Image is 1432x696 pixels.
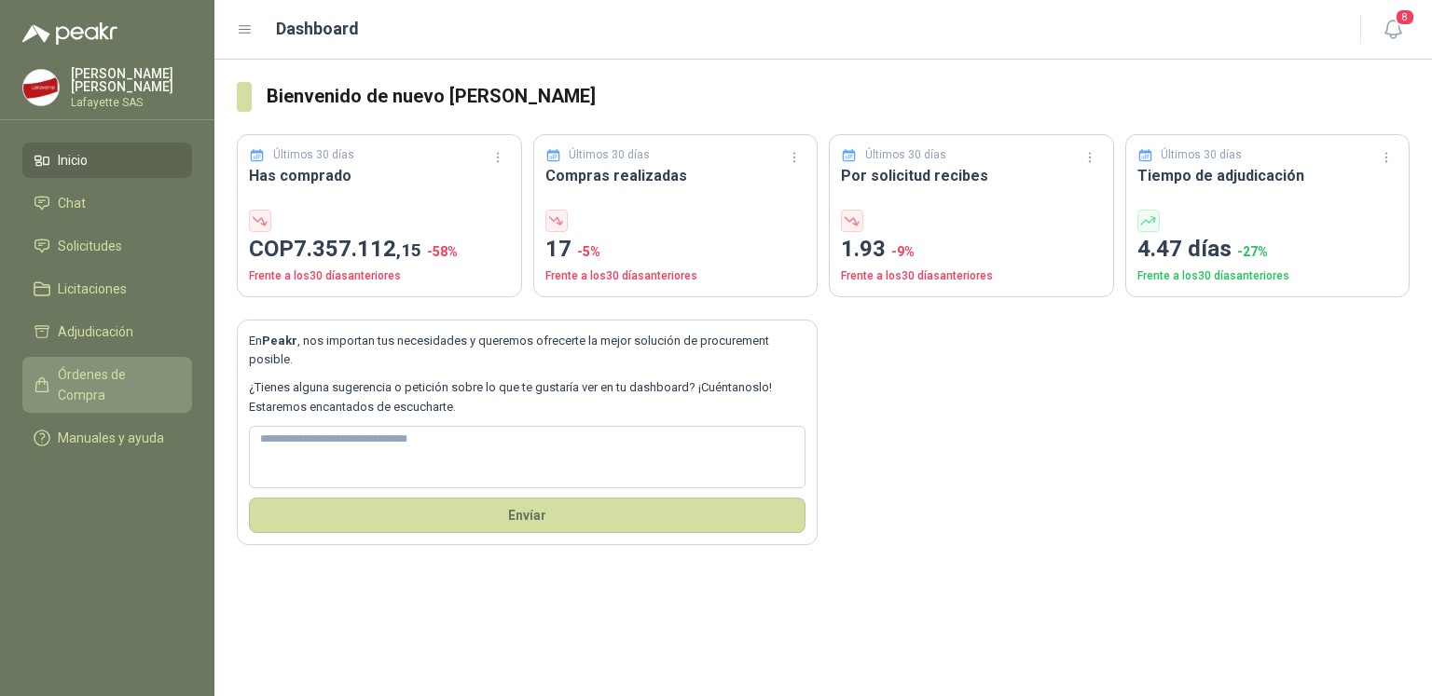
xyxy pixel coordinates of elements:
span: -5 % [577,244,600,259]
span: Inicio [58,150,88,171]
p: 4.47 días [1137,232,1398,267]
h1: Dashboard [276,16,359,42]
h3: Has comprado [249,164,510,187]
a: Inicio [22,143,192,178]
a: Manuales y ayuda [22,420,192,456]
img: Company Logo [23,70,59,105]
span: -58 % [427,244,458,259]
p: Frente a los 30 días anteriores [841,267,1102,285]
b: Peakr [262,334,297,348]
a: Adjudicación [22,314,192,349]
p: Frente a los 30 días anteriores [545,267,806,285]
h3: Bienvenido de nuevo [PERSON_NAME] [267,82,1410,111]
p: ¿Tienes alguna sugerencia o petición sobre lo que te gustaría ver en tu dashboard? ¡Cuéntanoslo! ... [249,378,805,416]
h3: Por solicitud recibes [841,164,1102,187]
p: Últimos 30 días [273,146,354,164]
p: Lafayette SAS [71,97,192,108]
p: COP [249,232,510,267]
p: 1.93 [841,232,1102,267]
p: Últimos 30 días [569,146,650,164]
p: Frente a los 30 días anteriores [249,267,510,285]
span: Licitaciones [58,279,127,299]
span: ,15 [396,239,421,261]
span: Órdenes de Compra [58,364,174,405]
span: Adjudicación [58,321,133,342]
button: 8 [1376,13,1410,47]
a: Licitaciones [22,271,192,307]
a: Chat [22,185,192,221]
p: Últimos 30 días [865,146,946,164]
p: 17 [545,232,806,267]
button: Envíar [249,498,805,533]
h3: Compras realizadas [545,164,806,187]
a: Órdenes de Compra [22,357,192,413]
img: Logo peakr [22,22,117,45]
span: -27 % [1237,244,1268,259]
span: Manuales y ayuda [58,428,164,448]
span: -9 % [891,244,915,259]
span: Chat [58,193,86,213]
span: 8 [1395,8,1415,26]
h3: Tiempo de adjudicación [1137,164,1398,187]
a: Solicitudes [22,228,192,264]
p: Frente a los 30 días anteriores [1137,267,1398,285]
p: En , nos importan tus necesidades y queremos ofrecerte la mejor solución de procurement posible. [249,332,805,370]
span: 7.357.112 [294,236,421,262]
p: [PERSON_NAME] [PERSON_NAME] [71,67,192,93]
span: Solicitudes [58,236,122,256]
p: Últimos 30 días [1161,146,1242,164]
